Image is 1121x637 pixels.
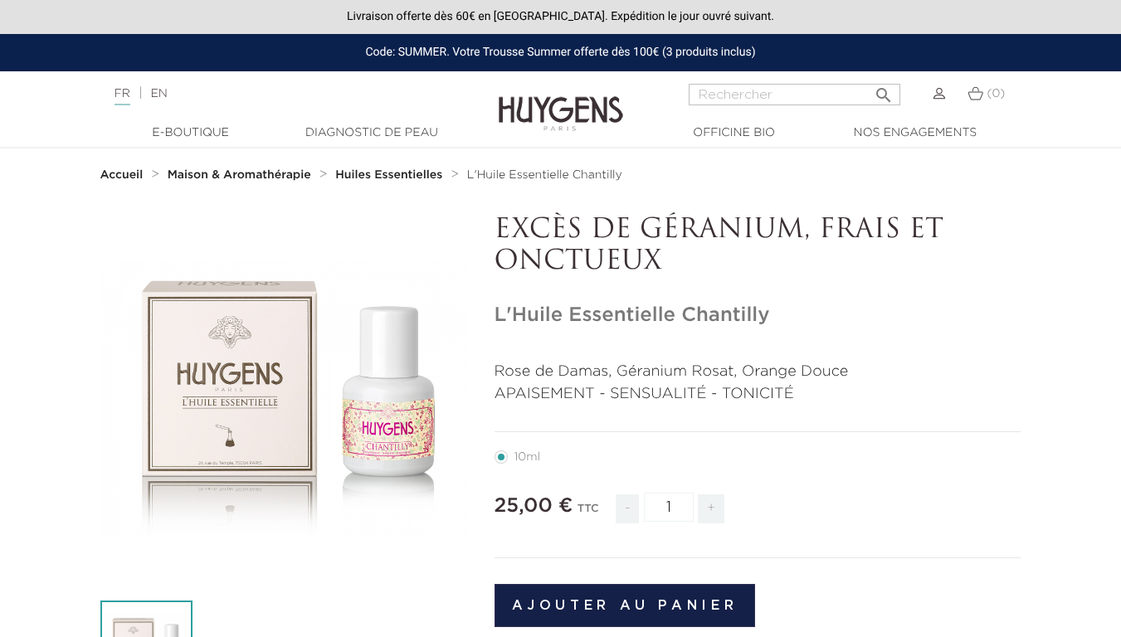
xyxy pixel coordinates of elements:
h1: L'Huile Essentielle Chantilly [495,304,1021,328]
div: TTC [578,491,599,536]
a: Huiles Essentielles [335,168,446,182]
span: + [698,494,724,523]
a: Diagnostic de peau [289,124,455,142]
a: Accueil [100,168,147,182]
a: Maison & Aromathérapie [168,168,315,182]
strong: Accueil [100,169,144,181]
a: L'Huile Essentielle Chantilly [467,168,622,182]
button: Ajouter au panier [495,584,756,627]
p: APAISEMENT - SENSUALITÉ - TONICITÉ [495,383,1021,406]
span: L'Huile Essentielle Chantilly [467,169,622,181]
input: Rechercher [689,84,900,105]
a: E-Boutique [108,124,274,142]
p: EXCÈS DE GÉRANIUM, FRAIS ET ONCTUEUX [495,215,1021,279]
img: Huygens [499,70,623,134]
input: Quantité [644,493,694,522]
a: Officine Bio [651,124,817,142]
i:  [874,80,894,100]
a: Nos engagements [832,124,998,142]
strong: Huiles Essentielles [335,169,442,181]
a: FR [115,88,130,105]
button:  [869,79,899,101]
label: 10ml [495,450,560,464]
p: Rose de Damas, Géranium Rosat, Orange Douce [495,361,1021,383]
span: - [616,494,639,523]
strong: Maison & Aromathérapie [168,169,311,181]
span: 25,00 € [495,496,573,516]
a: EN [150,88,167,100]
div: | [106,84,455,104]
span: (0) [987,88,1005,100]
